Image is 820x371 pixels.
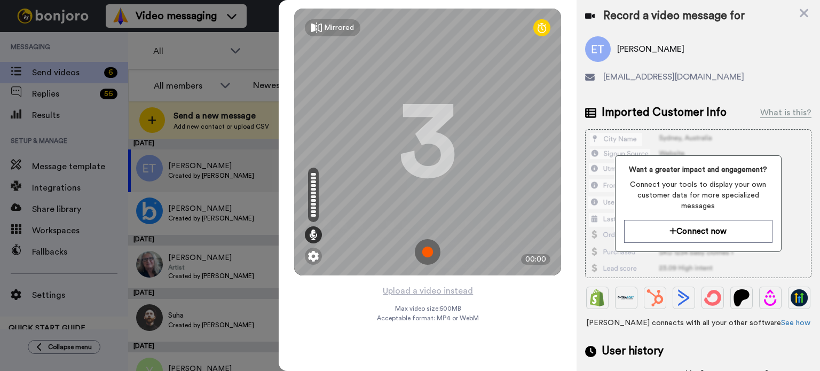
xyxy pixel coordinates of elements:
[589,289,606,306] img: Shopify
[380,284,476,298] button: Upload a video instead
[791,289,808,306] img: GoHighLevel
[415,239,440,265] img: ic_record_start.svg
[624,220,772,243] button: Connect now
[602,343,664,359] span: User history
[733,289,750,306] img: Patreon
[395,304,461,313] span: Max video size: 500 MB
[602,105,727,121] span: Imported Customer Info
[308,251,319,262] img: ic_gear.svg
[781,319,810,327] a: See how
[760,106,811,119] div: What is this?
[675,289,692,306] img: ActiveCampaign
[521,254,550,265] div: 00:00
[704,289,721,306] img: ConvertKit
[624,179,772,211] span: Connect your tools to display your own customer data for more specialized messages
[624,164,772,175] span: Want a greater impact and engagement?
[762,289,779,306] img: Drip
[603,70,744,83] span: [EMAIL_ADDRESS][DOMAIN_NAME]
[618,289,635,306] img: Ontraport
[377,314,479,322] span: Acceptable format: MP4 or WebM
[646,289,664,306] img: Hubspot
[585,318,811,328] span: [PERSON_NAME] connects with all your other software
[398,102,457,182] div: 3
